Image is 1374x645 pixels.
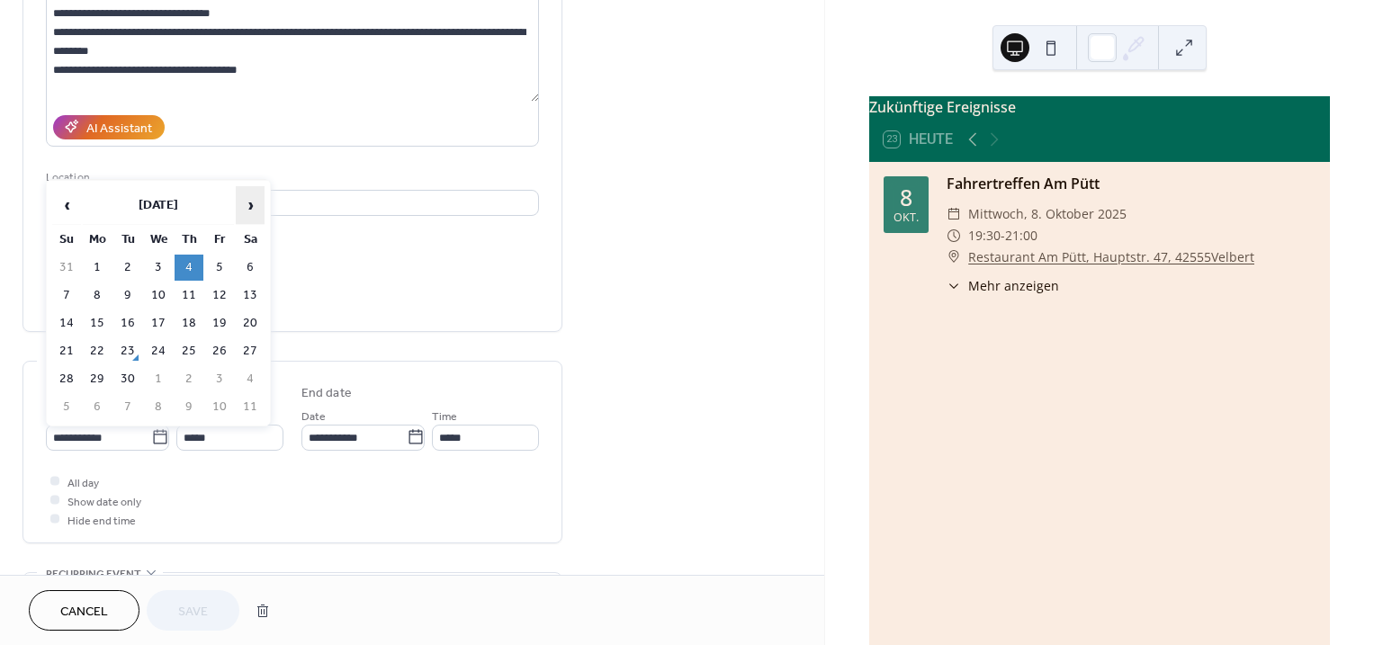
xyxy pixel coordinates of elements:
[83,227,112,253] th: Mo
[968,246,1254,268] a: Restaurant Am Pütt, Hauptstr. 47, 42555Velbert
[83,366,112,392] td: 29
[175,310,203,336] td: 18
[237,187,264,223] span: ›
[947,276,1059,295] button: ​Mehr anzeigen
[236,227,265,253] th: Sa
[947,246,961,268] div: ​
[144,310,173,336] td: 17
[67,492,141,511] span: Show date only
[205,310,234,336] td: 19
[1005,225,1037,246] span: 21:00
[83,338,112,364] td: 22
[53,187,80,223] span: ‹
[175,366,203,392] td: 2
[869,96,1330,118] div: Zukünftige Ereignisse
[113,255,142,281] td: 2
[175,338,203,364] td: 25
[83,255,112,281] td: 1
[52,310,81,336] td: 14
[52,394,81,420] td: 5
[301,384,352,403] div: End date
[236,310,265,336] td: 20
[144,255,173,281] td: 3
[301,407,326,426] span: Date
[968,225,1001,246] span: 19:30
[175,227,203,253] th: Th
[205,366,234,392] td: 3
[113,282,142,309] td: 9
[83,310,112,336] td: 15
[144,282,173,309] td: 10
[113,366,142,392] td: 30
[52,282,81,309] td: 7
[175,394,203,420] td: 9
[144,227,173,253] th: We
[236,366,265,392] td: 4
[947,173,1316,194] div: Fahrertreffen Am Pütt
[894,212,919,224] div: Okt.
[205,282,234,309] td: 12
[60,603,108,622] span: Cancel
[83,394,112,420] td: 6
[67,473,99,492] span: All day
[83,186,234,225] th: [DATE]
[205,227,234,253] th: Fr
[175,255,203,281] td: 4
[205,338,234,364] td: 26
[67,511,136,530] span: Hide end time
[46,168,535,187] div: Location
[432,407,457,426] span: Time
[53,115,165,139] button: AI Assistant
[83,282,112,309] td: 8
[236,338,265,364] td: 27
[46,565,141,584] span: Recurring event
[1001,225,1005,246] span: -
[968,276,1059,295] span: Mehr anzeigen
[947,225,961,246] div: ​
[236,394,265,420] td: 11
[900,186,912,209] div: 8
[113,394,142,420] td: 7
[236,282,265,309] td: 13
[113,227,142,253] th: Tu
[52,366,81,392] td: 28
[144,338,173,364] td: 24
[205,394,234,420] td: 10
[144,366,173,392] td: 1
[968,203,1127,225] span: Mittwoch, 8. Oktober 2025
[29,590,139,631] button: Cancel
[52,338,81,364] td: 21
[205,255,234,281] td: 5
[947,276,961,295] div: ​
[52,255,81,281] td: 31
[175,282,203,309] td: 11
[236,255,265,281] td: 6
[113,338,142,364] td: 23
[113,310,142,336] td: 16
[52,227,81,253] th: Su
[947,203,961,225] div: ​
[144,394,173,420] td: 8
[86,119,152,138] div: AI Assistant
